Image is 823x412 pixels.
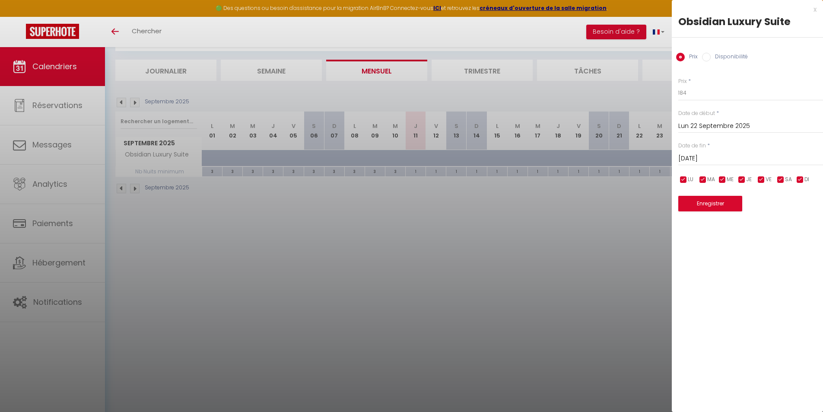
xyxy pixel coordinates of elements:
[804,176,809,184] span: DI
[678,77,687,86] label: Prix
[786,373,817,406] iframe: Chat
[678,142,706,150] label: Date de fin
[688,176,693,184] span: LU
[678,196,742,211] button: Enregistrer
[727,176,734,184] span: ME
[711,53,748,62] label: Disponibilité
[766,176,772,184] span: VE
[678,15,817,29] div: Obsidian Luxury Suite
[678,109,715,118] label: Date de début
[785,176,792,184] span: SA
[672,4,817,15] div: x
[707,176,715,184] span: MA
[7,3,33,29] button: Ouvrir le widget de chat LiveChat
[746,176,752,184] span: JE
[685,53,698,62] label: Prix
